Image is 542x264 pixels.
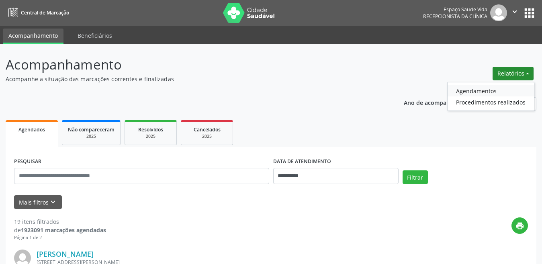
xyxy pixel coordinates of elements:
[14,195,62,209] button: Mais filtroskeyboard_arrow_down
[403,170,428,184] button: Filtrar
[14,234,106,241] div: Página 1 de 2
[194,126,221,133] span: Cancelados
[37,250,94,258] a: [PERSON_NAME]
[522,6,536,20] button: apps
[14,217,106,226] div: 19 itens filtrados
[423,6,487,13] div: Espaço Saude Vida
[493,67,534,80] button: Relatórios
[273,156,331,168] label: DATA DE ATENDIMENTO
[21,226,106,234] strong: 1923091 marcações agendadas
[448,85,534,96] a: Agendamentos
[21,9,69,16] span: Central de Marcação
[18,126,45,133] span: Agendados
[68,133,115,139] div: 2025
[511,217,528,234] button: print
[14,156,41,168] label: PESQUISAR
[138,126,163,133] span: Resolvidos
[448,96,534,108] a: Procedimentos realizados
[404,97,475,107] p: Ano de acompanhamento
[515,221,524,230] i: print
[490,4,507,21] img: img
[510,7,519,16] i: 
[6,55,377,75] p: Acompanhamento
[6,75,377,83] p: Acompanhe a situação das marcações correntes e finalizadas
[14,226,106,234] div: de
[3,29,63,44] a: Acompanhamento
[49,198,57,207] i: keyboard_arrow_down
[423,13,487,20] span: Recepcionista da clínica
[187,133,227,139] div: 2025
[72,29,118,43] a: Beneficiários
[447,82,534,111] ul: Relatórios
[507,4,522,21] button: 
[68,126,115,133] span: Não compareceram
[6,6,69,19] a: Central de Marcação
[131,133,171,139] div: 2025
